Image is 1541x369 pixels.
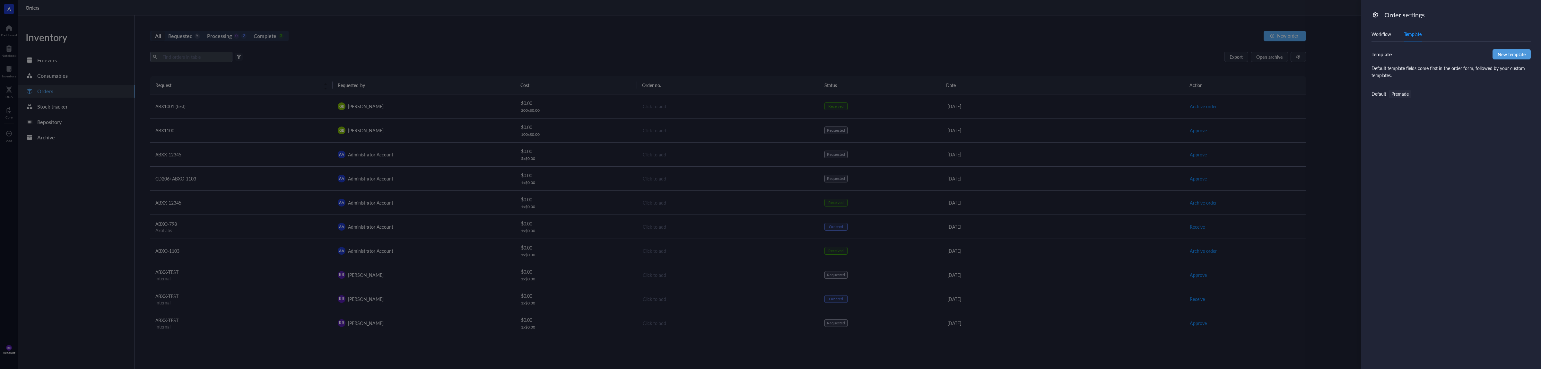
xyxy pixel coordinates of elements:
div: Default [1371,90,1386,98]
div: Order settings [1384,10,1526,19]
div: Premade [1391,90,1409,97]
div: Template [1371,50,1392,58]
div: Template [1404,31,1422,38]
div: Default template fields come first in the order form, followed by your custom templates. [1371,65,1531,79]
span: New template [1498,51,1526,58]
div: Workflow [1371,31,1391,38]
button: New template [1493,49,1531,59]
